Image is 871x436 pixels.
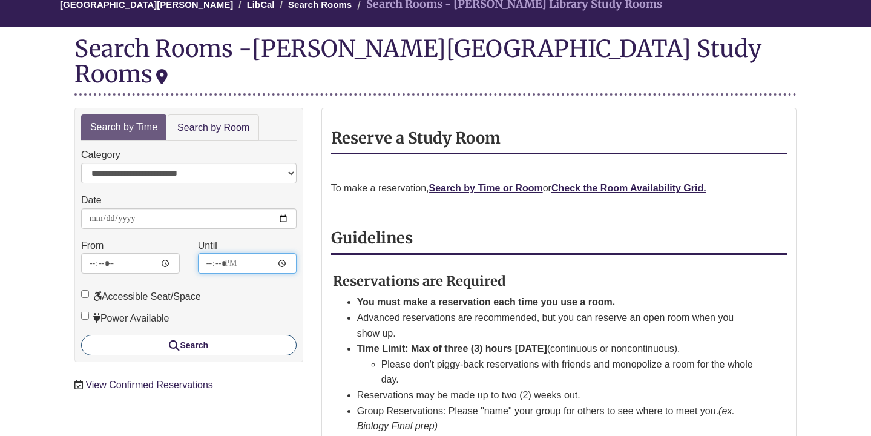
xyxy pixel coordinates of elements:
[551,183,706,193] a: Check the Room Availability Grid.
[381,357,758,388] li: Please don't piggy-back reservations with friends and monopolize a room for the whole day.
[81,238,104,254] label: From
[81,289,201,305] label: Accessible Seat/Space
[357,341,758,388] li: (continuous or noncontinuous).
[74,34,761,88] div: [PERSON_NAME][GEOGRAPHIC_DATA] Study Rooms
[357,297,616,307] strong: You must make a reservation each time you use a room.
[331,128,501,148] strong: Reserve a Study Room
[331,228,413,248] strong: Guidelines
[357,388,758,403] li: Reservations may be made up to two (2) weeks out.
[429,183,542,193] a: Search by Time or Room
[168,114,259,142] a: Search by Room
[81,290,89,298] input: Accessible Seat/Space
[333,272,506,289] strong: Reservations are Required
[357,403,758,434] li: Group Reservations: Please "name" your group for others to see where to meet you.
[74,36,797,95] div: Search Rooms -
[331,180,787,196] p: To make a reservation, or
[81,311,169,326] label: Power Available
[81,335,297,355] button: Search
[81,147,120,163] label: Category
[81,193,102,208] label: Date
[357,343,547,354] strong: Time Limit: Max of three (3) hours [DATE]
[357,310,758,341] li: Advanced reservations are recommended, but you can reserve an open room when you show up.
[198,238,217,254] label: Until
[81,312,89,320] input: Power Available
[81,114,166,140] a: Search by Time
[85,380,212,390] a: View Confirmed Reservations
